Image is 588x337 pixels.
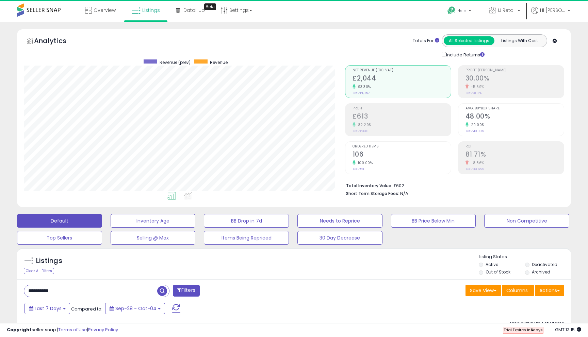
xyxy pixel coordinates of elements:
[506,287,528,294] span: Columns
[353,69,451,72] span: Net Revenue (Exc. VAT)
[353,145,451,148] span: Ordered Items
[504,327,543,333] span: Trial Expires in days
[540,7,566,14] span: Hi [PERSON_NAME]
[346,183,392,189] b: Total Inventory Value:
[94,7,116,14] span: Overview
[17,214,102,228] button: Default
[469,160,484,165] small: -8.86%
[210,59,228,65] span: Revenue
[17,231,102,245] button: Top Sellers
[457,8,467,14] span: Help
[530,327,533,333] b: 6
[555,326,581,333] span: 2025-10-12 13:15 GMT
[465,107,564,110] span: Avg. Buybox Share
[442,1,478,22] a: Help
[346,181,559,189] li: £602
[447,6,456,15] i: Get Help
[353,129,368,133] small: Prev: £336
[486,269,510,275] label: Out of Stock
[465,285,501,296] button: Save View
[535,285,564,296] button: Actions
[400,190,408,197] span: N/A
[486,262,498,267] label: Active
[413,38,439,44] div: Totals For
[532,269,550,275] label: Archived
[465,150,564,160] h2: 81.71%
[356,160,373,165] small: 100.00%
[356,122,372,127] small: 82.29%
[7,326,32,333] strong: Copyright
[465,167,484,171] small: Prev: 89.65%
[469,122,485,127] small: 20.00%
[24,268,54,274] div: Clear All Filters
[498,7,516,14] span: IJ Retail
[465,145,564,148] span: ROI
[183,7,205,14] span: DataHub
[353,167,364,171] small: Prev: 53
[465,74,564,84] h2: 30.00%
[24,303,70,314] button: Last 7 Days
[173,285,199,297] button: Filters
[35,305,62,312] span: Last 7 Days
[353,74,451,84] h2: £2,044
[353,107,451,110] span: Profit
[532,262,557,267] label: Deactivated
[111,231,196,245] button: Selling @ Max
[204,3,216,10] div: Tooltip anchor
[204,231,289,245] button: Items Being Repriced
[510,320,564,327] div: Displaying 1 to 1 of 1 items
[465,129,484,133] small: Prev: 40.00%
[465,112,564,122] h2: 48.00%
[353,91,370,95] small: Prev: £1,057
[465,91,481,95] small: Prev: 31.81%
[469,84,484,89] small: -5.69%
[115,305,157,312] span: Sep-28 - Oct-04
[297,214,382,228] button: Needs to Reprice
[353,112,451,122] h2: £613
[356,84,371,89] small: 93.30%
[391,214,476,228] button: BB Price Below Min
[105,303,165,314] button: Sep-28 - Oct-04
[465,69,564,72] span: Profit [PERSON_NAME]
[444,36,494,45] button: All Selected Listings
[346,191,399,196] b: Short Term Storage Fees:
[479,254,571,260] p: Listing States:
[58,326,87,333] a: Terms of Use
[484,214,569,228] button: Non Competitive
[88,326,118,333] a: Privacy Policy
[7,327,118,333] div: seller snap | |
[160,59,191,65] span: Revenue (prev)
[36,256,62,266] h5: Listings
[297,231,382,245] button: 30 Day Decrease
[494,36,545,45] button: Listings With Cost
[437,51,493,58] div: Include Returns
[71,306,102,312] span: Compared to:
[142,7,160,14] span: Listings
[531,7,570,22] a: Hi [PERSON_NAME]
[353,150,451,160] h2: 106
[204,214,289,228] button: BB Drop in 7d
[34,36,80,47] h5: Analytics
[111,214,196,228] button: Inventory Age
[502,285,534,296] button: Columns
